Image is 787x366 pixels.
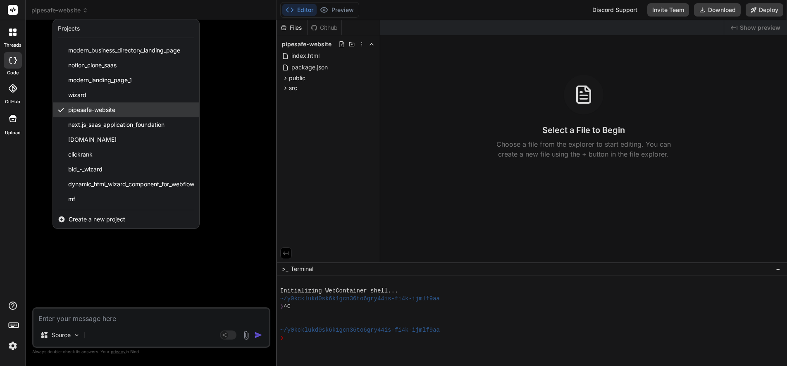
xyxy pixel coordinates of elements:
[68,76,132,84] span: modern_landing_page_1
[68,135,117,144] span: [DOMAIN_NAME]
[68,121,165,129] span: next.js_saas_application_foundation
[4,42,21,49] label: threads
[5,129,21,136] label: Upload
[69,215,125,223] span: Create a new project
[68,91,86,99] span: wizard
[68,46,180,55] span: modern_business_directory_landing_page
[58,24,80,33] div: Projects
[7,69,19,76] label: code
[68,61,117,69] span: notion_clone_saas
[5,98,20,105] label: GitHub
[68,165,103,173] span: bld_-_wizard
[68,180,194,188] span: dynamic_html_wizard_component_for_webflow
[68,150,93,159] span: clickrank
[68,195,75,203] span: mf
[68,106,115,114] span: pipesafe-website
[6,339,20,353] img: settings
